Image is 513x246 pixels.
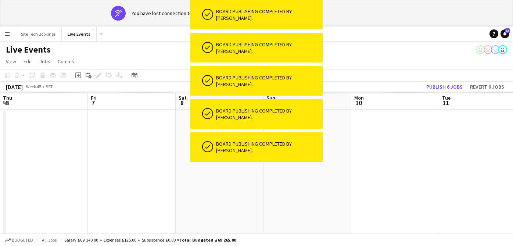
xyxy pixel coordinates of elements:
app-user-avatar: Ollie Rolfe [491,45,500,54]
button: Live Events [62,27,97,41]
span: Thu [3,95,12,101]
span: 10 [353,99,364,107]
app-user-avatar: Technical Department [484,45,492,54]
a: Jobs [36,57,53,66]
div: [DATE] [6,83,23,90]
div: Board publishing completed by [PERSON_NAME]. [216,8,320,21]
span: Sat [179,95,187,101]
span: Fri [91,95,97,101]
a: Comms [55,57,77,66]
button: Site Tech Bookings [15,27,62,41]
span: Mon [354,95,364,101]
button: Revert 6 jobs [467,82,507,92]
span: 7 [90,99,97,107]
span: View [6,58,16,65]
span: 11 [441,99,451,107]
div: BST [46,84,53,89]
span: Jobs [39,58,50,65]
a: View [3,57,19,66]
span: 8 [177,99,187,107]
span: Comms [58,58,74,65]
span: Edit [24,58,32,65]
app-user-avatar: Technical Department [498,45,507,54]
app-user-avatar: Technical Department [476,45,485,54]
span: Total Budgeted £69 265.00 [179,237,236,243]
span: Budgeted [12,238,33,243]
div: You have lost connection to the internet. The platform is offline. [132,10,270,17]
span: All jobs [40,237,58,243]
div: Board publishing completed by [PERSON_NAME]. [216,41,320,54]
a: 13 [501,29,509,38]
div: Salary £69 140.00 + Expenses £125.00 + Subsistence £0.00 = [64,237,236,243]
span: 13 [505,28,510,33]
span: Tue [442,95,451,101]
a: Edit [21,57,35,66]
span: Week 45 [24,84,43,89]
button: Publish 6 jobs [423,82,466,92]
div: Board publishing completed by [PERSON_NAME]. [216,107,320,121]
div: Board publishing completed by [PERSON_NAME]. [216,140,320,154]
span: 6 [2,99,12,107]
button: Budgeted [4,236,34,244]
div: Board publishing completed by [PERSON_NAME]. [216,74,320,88]
h1: Live Events [6,44,51,55]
